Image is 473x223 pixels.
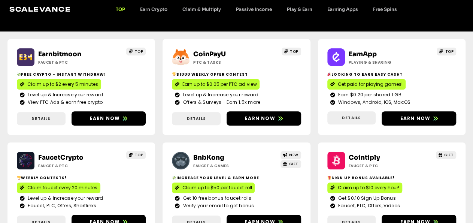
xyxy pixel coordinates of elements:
[327,176,331,180] img: 🎁
[349,60,416,65] h2: Playing & Sharing
[72,111,146,126] a: Earn now
[349,163,416,169] h2: Faucet & PTC
[135,152,143,158] span: TOP
[400,115,430,122] span: Earn now
[182,184,252,191] span: Claim up to $50 per faucet roll
[31,116,51,121] span: Details
[342,115,361,121] span: Details
[17,183,100,193] a: Claim faucet every 20 minutes
[445,49,454,54] span: TOP
[181,99,261,106] span: Offers & Surveys - Earn 1.5x more
[108,6,404,12] nav: Menu
[245,115,275,122] span: Earn now
[437,48,456,55] a: TOP
[17,79,101,90] a: Claim up to $2 every 5 minutes
[320,6,366,12] a: Earning Apps
[349,50,377,58] a: EarnApp
[193,60,260,65] h2: ptc & Tasks
[327,72,456,77] h2: Looking to Earn Easy Cash?
[366,6,404,12] a: Free Spins
[336,202,400,209] span: Faucet, PTC, Offers, Videos
[172,79,260,90] a: Earn up to $0.05 per PTC ad view
[436,151,457,159] a: GIFT
[126,151,146,159] a: TOP
[17,176,21,180] img: 🏆
[9,5,71,13] a: Scalevance
[382,111,456,126] a: Earn now
[338,184,399,191] span: Claim up to $10 every hour!
[90,115,120,122] span: Earn now
[17,72,21,76] img: 💸
[26,195,103,202] span: Level up & Increase your reward
[281,160,301,168] a: GIFT
[182,81,257,88] span: Earn up to $0.05 per PTC ad view
[38,60,105,65] h2: Faucet & PTC
[17,72,146,77] h2: Free crypto - Instant withdraw!
[181,195,252,202] span: Get 10 free bonus faucet rolls
[172,176,176,180] img: 💸
[228,6,279,12] a: Passive Income
[181,91,258,98] span: Level up & Increase your reward
[126,48,146,55] a: TOP
[327,175,456,181] h2: Sign up bonus available!
[17,112,66,125] a: Details
[172,72,176,76] img: 🏆
[172,72,301,77] h2: $1000 Weekly Offer contest
[172,175,301,181] h2: Increase your level & earn more
[27,184,97,191] span: Claim faucet every 20 minutes
[327,111,376,124] a: Details
[175,6,228,12] a: Claim & Multiply
[187,116,206,121] span: Details
[327,72,331,76] img: 🎉
[289,161,298,167] span: GIFT
[290,49,298,54] span: TOP
[193,163,260,169] h2: Faucet & Games
[193,50,226,58] a: CoinPayU
[444,152,454,158] span: GIFT
[27,81,98,88] span: Claim up to $2 every 5 minutes
[193,154,224,162] a: BnbKong
[327,183,402,193] a: Claim up to $10 every hour!
[336,91,401,98] span: Earn $0.20 per shared 1 GB
[17,175,146,181] h2: Weekly contests!
[133,6,175,12] a: Earn Crypto
[26,202,96,209] span: Faucet, PTC, Offers, Shortlinks
[38,154,84,162] a: FaucetCrypto
[38,163,105,169] h2: Faucet & PTC
[26,91,103,98] span: Level up & Increase your reward
[349,154,380,162] a: Cointiply
[26,99,103,106] span: View PTC Ads & earn free crypto
[172,112,221,125] a: Details
[281,151,301,159] a: NEW
[227,111,301,126] a: Earn now
[282,48,301,55] a: TOP
[289,152,298,158] span: NEW
[135,49,143,54] span: TOP
[108,6,133,12] a: TOP
[327,79,406,90] a: Get paid for playing games!
[336,195,396,202] span: Get $0.10 Sign Up Bonus
[181,202,254,209] span: Verify your email to get bonus
[279,6,320,12] a: Play & Earn
[38,50,81,58] a: Earnbitmoon
[172,183,255,193] a: Claim up to $50 per faucet roll
[338,81,403,88] span: Get paid for playing games!
[336,99,410,106] span: Windows, Android, IOS, MacOS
